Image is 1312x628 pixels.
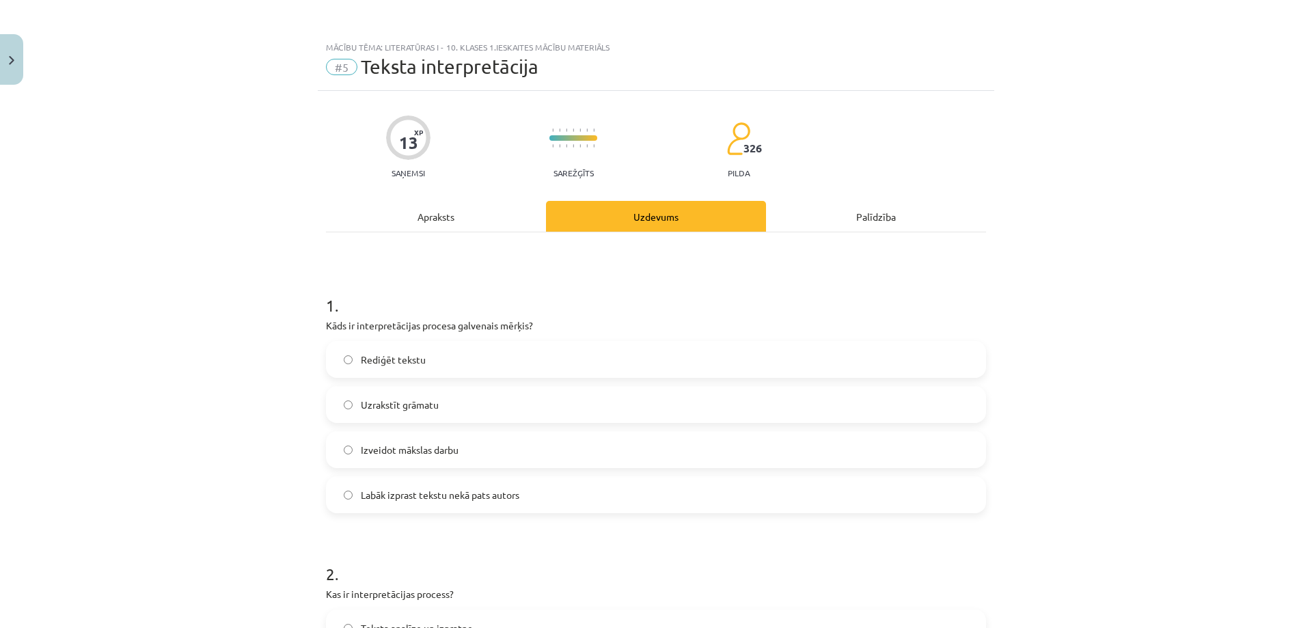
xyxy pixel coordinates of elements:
[361,353,426,367] span: Rediģēt tekstu
[566,128,567,132] img: icon-short-line-57e1e144782c952c97e751825c79c345078a6d821885a25fce030b3d8c18986b.svg
[344,400,353,409] input: Uzrakstīt grāmatu
[361,443,459,457] span: Izveidot mākslas darbu
[361,488,519,502] span: Labāk izprast tekstu nekā pats autors
[579,144,581,148] img: icon-short-line-57e1e144782c952c97e751825c79c345078a6d821885a25fce030b3d8c18986b.svg
[593,128,594,132] img: icon-short-line-57e1e144782c952c97e751825c79c345078a6d821885a25fce030b3d8c18986b.svg
[326,318,986,333] p: Kāds ir interpretācijas procesa galvenais mērķis?
[586,128,588,132] img: icon-short-line-57e1e144782c952c97e751825c79c345078a6d821885a25fce030b3d8c18986b.svg
[559,144,560,148] img: icon-short-line-57e1e144782c952c97e751825c79c345078a6d821885a25fce030b3d8c18986b.svg
[326,272,986,314] h1: 1 .
[344,355,353,364] input: Rediģēt tekstu
[326,59,357,75] span: #5
[743,142,762,154] span: 326
[559,128,560,132] img: icon-short-line-57e1e144782c952c97e751825c79c345078a6d821885a25fce030b3d8c18986b.svg
[344,446,353,454] input: Izveidot mākslas darbu
[326,587,986,601] p: Kas ir interpretācijas process?
[326,201,546,232] div: Apraksts
[546,201,766,232] div: Uzdevums
[326,541,986,583] h1: 2 .
[552,144,553,148] img: icon-short-line-57e1e144782c952c97e751825c79c345078a6d821885a25fce030b3d8c18986b.svg
[361,55,538,78] span: Teksta interpretācija
[579,128,581,132] img: icon-short-line-57e1e144782c952c97e751825c79c345078a6d821885a25fce030b3d8c18986b.svg
[593,144,594,148] img: icon-short-line-57e1e144782c952c97e751825c79c345078a6d821885a25fce030b3d8c18986b.svg
[386,168,430,178] p: Saņemsi
[361,398,439,412] span: Uzrakstīt grāmatu
[728,168,750,178] p: pilda
[573,144,574,148] img: icon-short-line-57e1e144782c952c97e751825c79c345078a6d821885a25fce030b3d8c18986b.svg
[573,128,574,132] img: icon-short-line-57e1e144782c952c97e751825c79c345078a6d821885a25fce030b3d8c18986b.svg
[553,168,594,178] p: Sarežģīts
[344,491,353,500] input: Labāk izprast tekstu nekā pats autors
[399,133,418,152] div: 13
[566,144,567,148] img: icon-short-line-57e1e144782c952c97e751825c79c345078a6d821885a25fce030b3d8c18986b.svg
[552,128,553,132] img: icon-short-line-57e1e144782c952c97e751825c79c345078a6d821885a25fce030b3d8c18986b.svg
[766,201,986,232] div: Palīdzība
[726,122,750,156] img: students-c634bb4e5e11cddfef0936a35e636f08e4e9abd3cc4e673bd6f9a4125e45ecb1.svg
[414,128,423,136] span: XP
[326,42,986,52] div: Mācību tēma: Literatūras i - 10. klases 1.ieskaites mācību materiāls
[586,144,588,148] img: icon-short-line-57e1e144782c952c97e751825c79c345078a6d821885a25fce030b3d8c18986b.svg
[9,56,14,65] img: icon-close-lesson-0947bae3869378f0d4975bcd49f059093ad1ed9edebbc8119c70593378902aed.svg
